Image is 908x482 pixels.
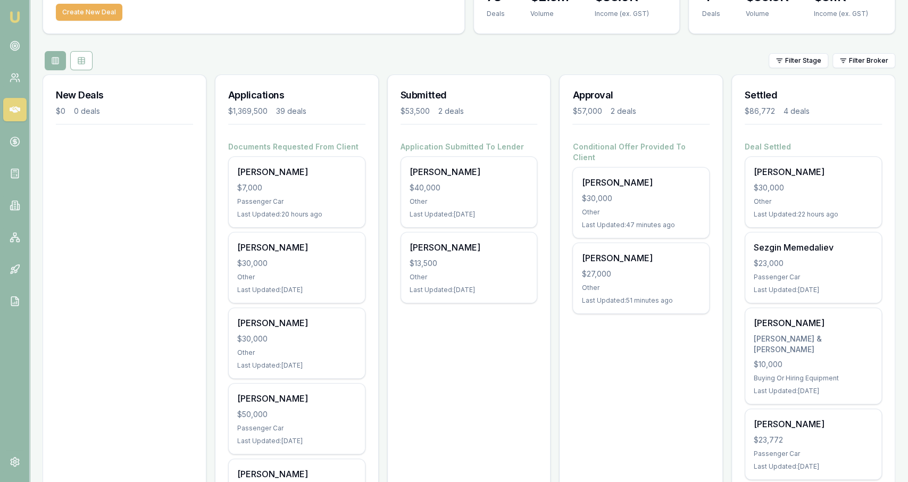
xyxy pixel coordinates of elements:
div: $40,000 [410,182,529,193]
h3: Approval [572,88,710,103]
div: Passenger Car [754,273,873,281]
div: [PERSON_NAME] [410,165,529,178]
div: Income (ex. GST) [595,10,649,18]
div: [PERSON_NAME] [754,418,873,430]
div: $57,000 [572,106,602,117]
span: Filter Broker [849,56,888,65]
h3: Settled [745,88,882,103]
div: [PERSON_NAME] [237,165,356,178]
div: $23,772 [754,435,873,445]
h3: New Deals [56,88,193,103]
div: Other [581,208,701,217]
h3: Submitted [401,88,538,103]
div: 2 deals [438,106,464,117]
div: [PERSON_NAME] [237,392,356,405]
div: $10,000 [754,359,873,370]
div: Last Updated: [DATE] [237,286,356,294]
div: $1,369,500 [228,106,268,117]
button: Filter Stage [769,53,828,68]
div: $86,772 [745,106,775,117]
div: [PERSON_NAME] [410,241,529,254]
div: 2 deals [610,106,636,117]
div: 39 deals [276,106,306,117]
h4: Application Submitted To Lender [401,142,538,152]
div: Other [410,273,529,281]
div: $23,000 [754,258,873,269]
h4: Deal Settled [745,142,882,152]
div: Last Updated: [DATE] [410,210,529,219]
div: [PERSON_NAME] [754,317,873,329]
div: [PERSON_NAME] [237,317,356,329]
div: [PERSON_NAME] [581,252,701,264]
div: [PERSON_NAME] [754,165,873,178]
div: $53,500 [401,106,430,117]
div: [PERSON_NAME] & [PERSON_NAME] [754,334,873,355]
div: 0 deals [74,106,100,117]
div: Passenger Car [237,197,356,206]
h4: Documents Requested From Client [228,142,365,152]
div: Last Updated: [DATE] [237,361,356,370]
div: [PERSON_NAME] [581,176,701,189]
div: [PERSON_NAME] [237,468,356,480]
div: Sezgin Memedaliev [754,241,873,254]
div: Deals [702,10,720,18]
div: $27,000 [581,269,701,279]
div: $0 [56,106,65,117]
div: Other [237,348,356,357]
div: Last Updated: [DATE] [754,462,873,471]
div: $7,000 [237,182,356,193]
button: Filter Broker [832,53,895,68]
img: emu-icon-u.png [9,11,21,23]
div: $30,000 [237,334,356,344]
div: Last Updated: [DATE] [410,286,529,294]
div: 4 deals [784,106,810,117]
div: Last Updated: [DATE] [237,437,356,445]
div: Last Updated: 47 minutes ago [581,221,701,229]
div: Last Updated: [DATE] [754,387,873,395]
div: Passenger Car [237,424,356,433]
div: $13,500 [410,258,529,269]
div: $30,000 [754,182,873,193]
div: Last Updated: 20 hours ago [237,210,356,219]
div: Last Updated: 22 hours ago [754,210,873,219]
div: Other [754,197,873,206]
div: Buying Or Hiring Equipment [754,374,873,383]
div: $50,000 [237,409,356,420]
div: $30,000 [237,258,356,269]
span: Filter Stage [785,56,821,65]
h3: Applications [228,88,365,103]
h4: Conditional Offer Provided To Client [572,142,710,163]
div: Volume [745,10,788,18]
div: Volume [530,10,569,18]
div: Other [237,273,356,281]
div: Other [581,284,701,292]
div: Other [410,197,529,206]
div: Last Updated: 51 minutes ago [581,296,701,305]
div: [PERSON_NAME] [237,241,356,254]
div: Last Updated: [DATE] [754,286,873,294]
div: Deals [487,10,505,18]
div: Income (ex. GST) [814,10,868,18]
button: Create New Deal [56,4,122,21]
div: Passenger Car [754,450,873,458]
div: $30,000 [581,193,701,204]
